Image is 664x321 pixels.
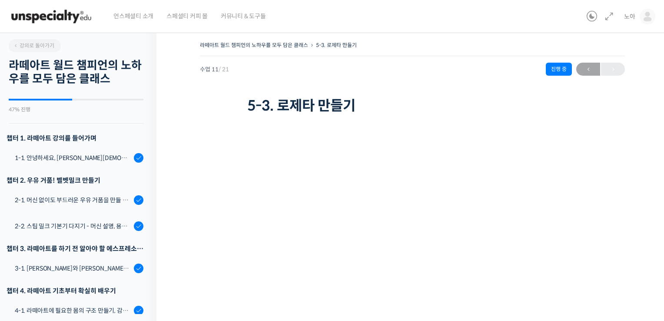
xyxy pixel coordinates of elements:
div: 챕터 4. 라떼아트 기초부터 확실히 배우기 [7,285,143,297]
div: 4-1. 라떼아트에 필요한 몸의 구조 만들기, 감독관 & 관찰자가 되는 법 [15,306,131,315]
div: 2-1. 머신 없이도 부드러운 우유 거품을 만들 수 있어요 (프렌치 프레스) [15,195,131,205]
a: 강의로 돌아가기 [9,39,61,52]
div: 진행 중 [546,63,572,76]
span: 노아 [624,13,635,20]
a: ←이전 [576,63,600,76]
span: / 21 [219,66,229,73]
h3: 챕터 1. 라떼아트 강의를 들어가며 [7,132,143,144]
div: 47% 진행 [9,107,143,112]
a: 라떼아트 월드 챔피언의 노하우를 모두 담은 클래스 [200,42,308,48]
span: 강의로 돌아가기 [13,42,54,49]
span: 수업 11 [200,67,229,72]
h1: 5-3. 로제타 만들기 [247,97,578,114]
span: ← [576,64,600,75]
div: 챕터 3. 라떼아트를 하기 전 알아야 할 에스프레소 지식 [7,243,143,254]
a: 5-3. 로제타 만들기 [316,42,357,48]
div: 챕터 2. 우유 거품! 벨벳밀크 만들기 [7,174,143,186]
h2: 라떼아트 월드 챔피언의 노하우를 모두 담은 클래스 [9,59,143,86]
div: 3-1. [PERSON_NAME]와 [PERSON_NAME], [PERSON_NAME]과 백플러싱이 라떼아트에 미치는 영향 [15,264,131,273]
div: 2-2. 스팀 밀크 기본기 다지기 - 머신 설명, 용어 설명, 스팀 공기가 생기는 이유 [15,221,131,231]
div: 1-1. 안녕하세요, [PERSON_NAME][DEMOGRAPHIC_DATA][PERSON_NAME]입니다. [15,153,131,163]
